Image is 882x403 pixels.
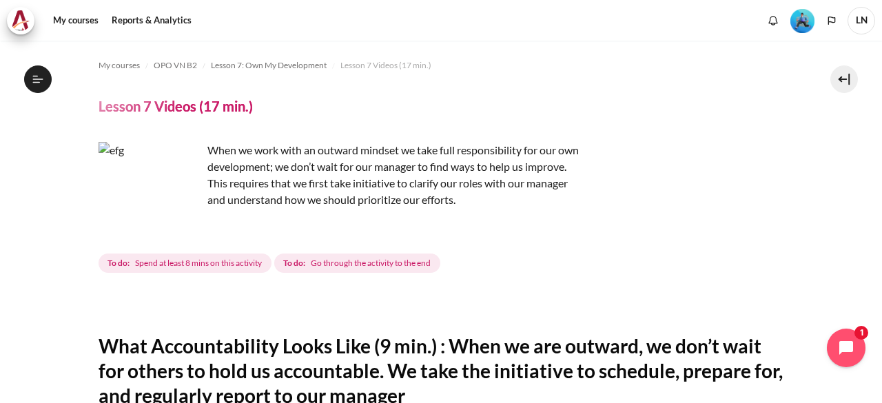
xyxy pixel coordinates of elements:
[311,257,431,269] span: Go through the activity to the end
[211,59,327,72] span: Lesson 7: Own My Development
[11,10,30,31] img: Architeck
[99,142,202,245] img: efg
[790,8,814,33] div: Level #3
[99,59,140,72] span: My courses
[7,7,41,34] a: Architeck Architeck
[99,54,784,76] nav: Navigation bar
[99,251,443,276] div: Completion requirements for Lesson 7 Videos (17 min.)
[340,59,431,72] span: Lesson 7 Videos (17 min.)
[848,7,875,34] span: LN
[211,57,327,74] a: Lesson 7: Own My Development
[763,10,783,31] div: Show notification window with no new notifications
[790,9,814,33] img: Level #3
[99,142,581,208] p: When we work with an outward mindset we take full responsibility for our own development; we don’...
[135,257,262,269] span: Spend at least 8 mins on this activity
[821,10,842,31] button: Languages
[99,97,253,115] h4: Lesson 7 Videos (17 min.)
[48,7,103,34] a: My courses
[99,57,140,74] a: My courses
[848,7,875,34] a: User menu
[785,8,820,33] a: Level #3
[340,57,431,74] a: Lesson 7 Videos (17 min.)
[107,7,196,34] a: Reports & Analytics
[283,257,305,269] strong: To do:
[154,57,197,74] a: OPO VN B2
[154,59,197,72] span: OPO VN B2
[107,257,130,269] strong: To do:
